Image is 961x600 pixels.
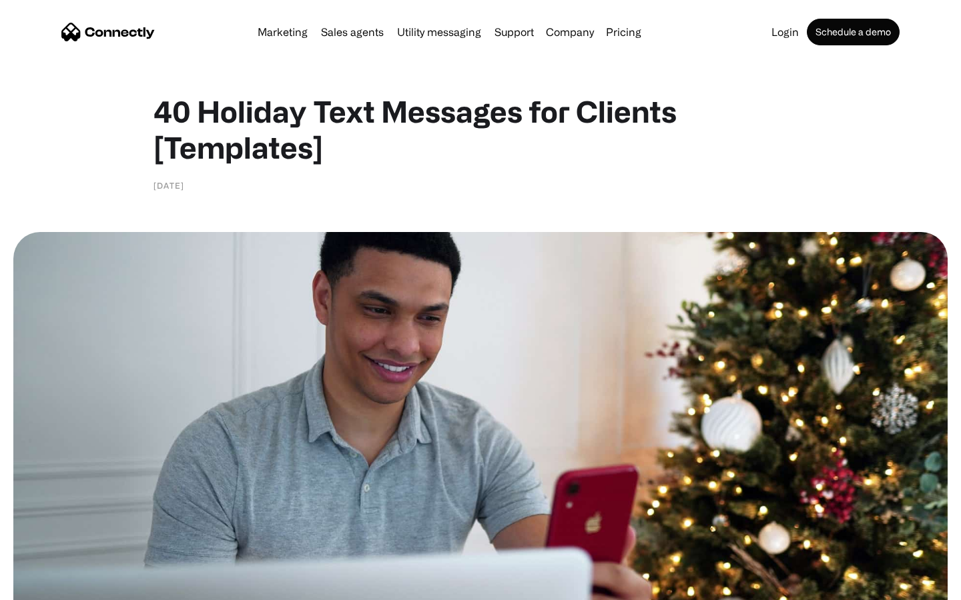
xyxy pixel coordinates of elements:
a: Login [766,27,804,37]
a: Sales agents [316,27,389,37]
div: [DATE] [153,179,184,192]
a: Marketing [252,27,313,37]
a: Utility messaging [392,27,487,37]
a: Pricing [601,27,647,37]
a: Support [489,27,539,37]
div: Company [546,23,594,41]
aside: Language selected: English [13,577,80,595]
a: Schedule a demo [807,19,900,45]
h1: 40 Holiday Text Messages for Clients [Templates] [153,93,808,165]
ul: Language list [27,577,80,595]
